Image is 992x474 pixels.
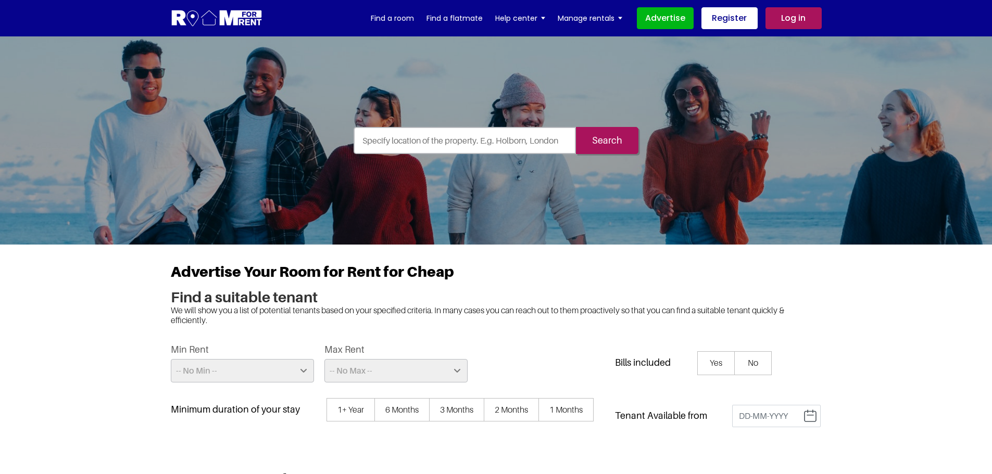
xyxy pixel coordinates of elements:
h5: Minimum duration of your stay [171,404,300,415]
input: Search [576,127,638,154]
a: Register [701,7,758,29]
a: Find a room [371,10,414,26]
span: Yes [697,351,735,375]
h3: Bills included [615,357,671,368]
a: Find a flatmate [426,10,483,26]
label: Tenant Available from [615,410,707,421]
span: 6 Months [374,398,430,422]
a: Log in [765,7,822,29]
h3: Find a suitable tenant [171,288,822,306]
label: Max Rent [324,344,365,355]
label: Min Rent [171,344,209,355]
a: Manage rentals [558,10,622,26]
p: We will show you a list of potential tenants based on your specified criteria. In many cases you ... [171,305,822,325]
span: 3 Months [429,398,484,422]
h1: Advertise Your Room for Rent for Cheap [171,263,822,288]
input: Specify location of the property. E.g. Holborn, London [354,127,576,154]
span: 1+ Year [327,398,375,422]
img: Logo for Room for Rent, featuring a welcoming design with a house icon and modern typography [171,9,263,28]
span: No [734,351,772,375]
a: Help center [495,10,545,26]
input: DD-MM-YYYY [732,405,821,427]
span: 2 Months [484,398,539,422]
span: 1 Months [538,398,594,422]
a: Advertise [637,7,694,29]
